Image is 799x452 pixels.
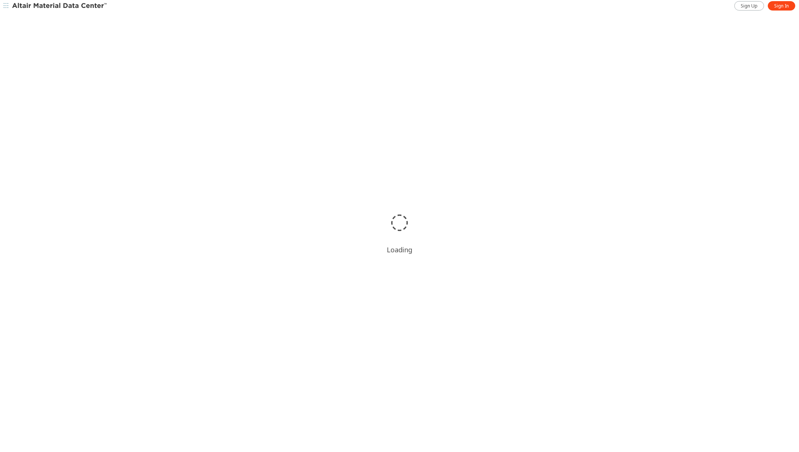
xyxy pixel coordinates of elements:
span: Sign In [774,3,789,9]
a: Sign Up [734,1,764,11]
div: Loading [387,245,412,254]
span: Sign Up [741,3,758,9]
a: Sign In [768,1,795,11]
img: Altair Material Data Center [12,2,108,10]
